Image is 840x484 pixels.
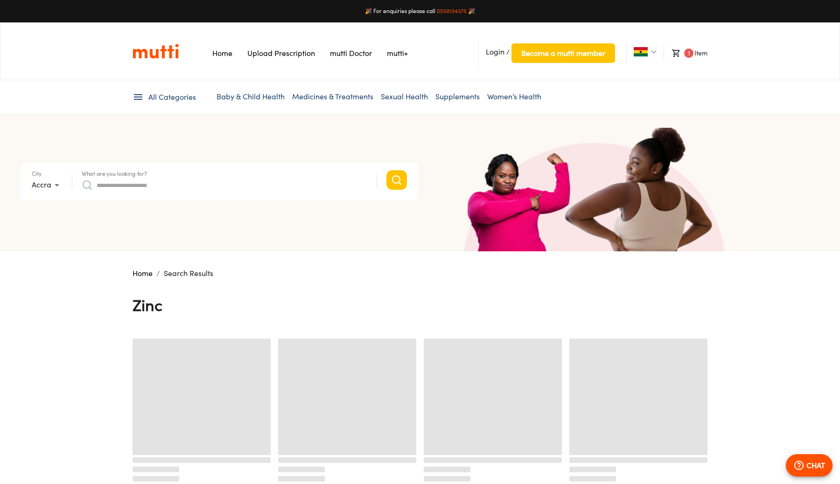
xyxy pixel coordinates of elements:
img: Dropdown [651,49,657,55]
img: Logo [133,43,179,59]
span: All Categories [148,92,196,103]
img: Ghana [634,47,648,56]
li: Item [664,45,707,62]
a: Navigates to Home Page [212,48,232,58]
nav: breadcrumb [133,268,707,279]
label: What are you looking for? [82,171,147,177]
a: Supplements [435,92,480,101]
a: Navigates to mutti doctor website [330,48,372,58]
li: / [478,40,615,67]
span: Become a mutti member [521,47,605,60]
p: CHAT [806,460,825,471]
p: Search Results [164,268,213,279]
a: Home [133,269,153,278]
a: Baby & Child Health [217,92,285,101]
div: Accra [32,178,63,193]
button: Search [386,170,407,190]
span: Login [486,47,504,56]
h4: Zinc [133,295,162,315]
label: City [32,171,42,177]
a: Medicines & Treatments [292,92,373,101]
button: Become a mutti member [511,43,615,63]
a: Navigates to mutti+ page [387,48,408,58]
a: Women’s Health [487,92,541,101]
span: 1 [684,48,693,58]
button: CHAT [786,454,833,477]
a: Link on the logo navigates to HomePage [133,43,179,59]
a: 0558134375 [437,7,467,14]
a: Navigates to Prescription Upload Page [247,48,315,58]
a: Sexual Health [381,92,428,101]
li: / [156,268,160,279]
